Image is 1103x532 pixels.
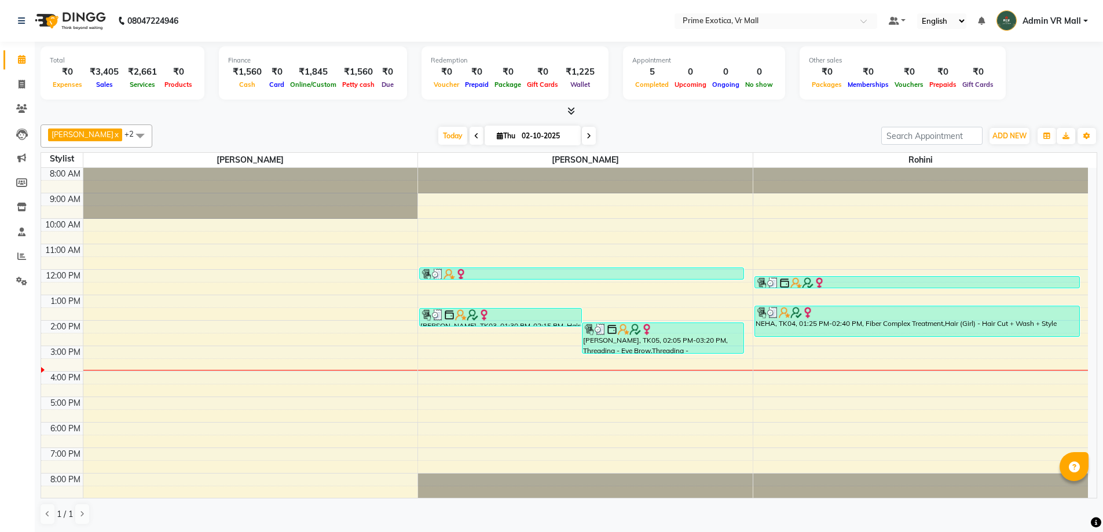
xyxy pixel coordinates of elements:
span: Vouchers [892,80,926,89]
input: Search Appointment [881,127,983,145]
div: 8:00 AM [47,168,83,180]
span: Completed [632,80,672,89]
div: ₹0 [492,65,524,79]
div: 6:00 PM [48,423,83,435]
div: [PERSON_NAME], TK03, 01:30 PM-02:15 PM, Hair (Girl) - Wash & Blowdry,Threading - Jawline/Chin/For... [420,309,581,326]
span: Thu [494,131,518,140]
span: ADD NEW [992,131,1027,140]
b: 08047224946 [127,5,178,37]
div: 8:00 PM [48,474,83,486]
div: ₹0 [162,65,195,79]
span: [PERSON_NAME] [83,153,418,167]
span: +2 [124,129,142,138]
div: ₹2,661 [123,65,162,79]
span: [PERSON_NAME] [418,153,753,167]
div: ₹0 [959,65,996,79]
div: [PERSON_NAME], TK02, 12:15 PM-12:45 PM, Hair (Girl) - Wash & Blowdry [755,277,1079,288]
span: Admin VR Mall [1023,15,1081,27]
div: ₹0 [266,65,287,79]
div: ₹0 [892,65,926,79]
div: ₹1,845 [287,65,339,79]
div: ₹1,560 [228,65,266,79]
div: Dr.Stuti ., TK01, 11:55 AM-12:25 PM, Hair (Girl) - Treatment Wash & Blowdry [420,268,743,279]
div: ₹0 [845,65,892,79]
div: Appointment [632,56,776,65]
div: Other sales [809,56,996,65]
span: Today [438,127,467,145]
span: Gift Cards [524,80,561,89]
span: Due [379,80,397,89]
span: Packages [809,80,845,89]
div: 0 [709,65,742,79]
img: logo [30,5,109,37]
div: Finance [228,56,398,65]
div: ₹0 [926,65,959,79]
div: ₹0 [50,65,85,79]
div: 9:00 AM [47,193,83,206]
div: 7:00 PM [48,448,83,460]
span: Ongoing [709,80,742,89]
span: Voucher [431,80,462,89]
span: Card [266,80,287,89]
span: Gift Cards [959,80,996,89]
div: 3:00 PM [48,346,83,358]
span: Rohini [753,153,1088,167]
div: ₹1,560 [339,65,378,79]
div: 4:00 PM [48,372,83,384]
span: Online/Custom [287,80,339,89]
div: 1:00 PM [48,295,83,307]
span: Upcoming [672,80,709,89]
span: Wallet [567,80,593,89]
span: Package [492,80,524,89]
div: 5:00 PM [48,397,83,409]
button: ADD NEW [990,128,1029,144]
span: No show [742,80,776,89]
span: Cash [236,80,258,89]
div: ₹0 [809,65,845,79]
span: Services [127,80,158,89]
div: [PERSON_NAME], TK05, 02:05 PM-03:20 PM, Threading - Eye Brow,Threading - Jawline/Chin/Forehead/Up... [582,323,744,353]
span: Products [162,80,195,89]
div: 12:00 PM [43,270,83,282]
div: 0 [672,65,709,79]
div: ₹3,405 [85,65,123,79]
span: 1 / 1 [57,508,73,520]
div: ₹0 [462,65,492,79]
div: 2:00 PM [48,321,83,333]
span: Sales [93,80,116,89]
span: Petty cash [339,80,378,89]
div: ₹0 [524,65,561,79]
div: ₹0 [378,65,398,79]
div: NEHA, TK04, 01:25 PM-02:40 PM, Fiber Complex Treatment,Hair (Girl) - Hair Cut + Wash + Style [755,306,1079,336]
div: Stylist [41,153,83,165]
div: Total [50,56,195,65]
div: Redemption [431,56,599,65]
span: Prepaids [926,80,959,89]
div: ₹0 [431,65,462,79]
img: Admin VR Mall [996,10,1017,31]
div: 10:00 AM [43,219,83,231]
input: 2025-10-02 [518,127,576,145]
div: 11:00 AM [43,244,83,256]
div: 5 [632,65,672,79]
iframe: chat widget [1054,486,1091,520]
span: Expenses [50,80,85,89]
span: [PERSON_NAME] [52,130,113,139]
span: Prepaid [462,80,492,89]
div: ₹1,225 [561,65,599,79]
span: Memberships [845,80,892,89]
a: x [113,130,119,139]
div: 0 [742,65,776,79]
